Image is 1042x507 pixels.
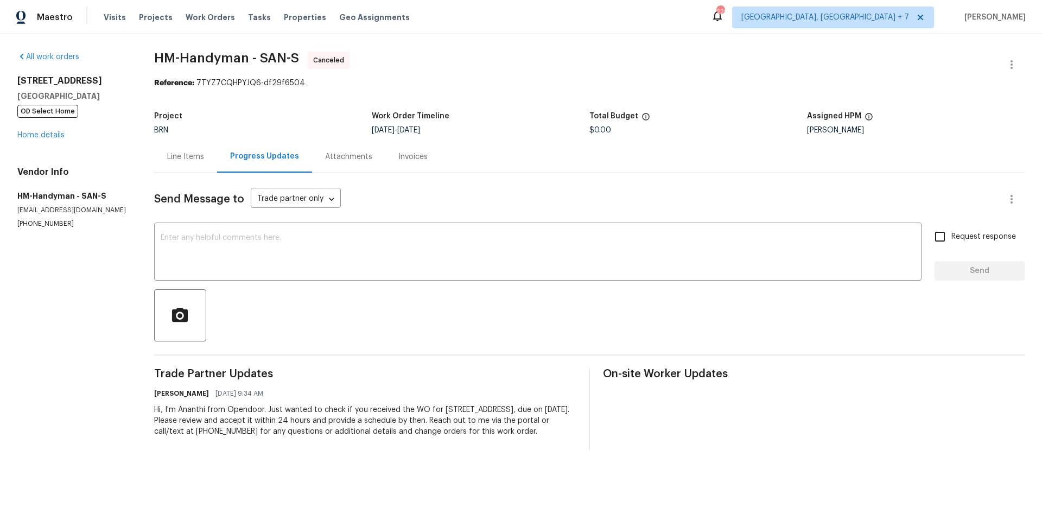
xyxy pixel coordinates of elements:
h5: Project [154,112,182,120]
span: The hpm assigned to this work order. [865,112,873,126]
div: Progress Updates [230,151,299,162]
a: All work orders [17,53,79,61]
h5: Total Budget [589,112,638,120]
span: Geo Assignments [339,12,410,23]
h5: Assigned HPM [807,112,861,120]
span: $0.00 [589,126,611,134]
p: [EMAIL_ADDRESS][DOMAIN_NAME] [17,206,128,215]
div: Attachments [325,151,372,162]
span: Send Message to [154,194,244,205]
span: Request response [951,231,1016,243]
h5: HM-Handyman - SAN-S [17,191,128,201]
span: BRN [154,126,168,134]
span: The total cost of line items that have been proposed by Opendoor. This sum includes line items th... [641,112,650,126]
div: Trade partner only [251,191,341,208]
h5: [GEOGRAPHIC_DATA] [17,91,128,102]
b: Reference: [154,79,194,87]
span: [PERSON_NAME] [960,12,1026,23]
div: 7TYZ7CQHPYJQ6-df29f6504 [154,78,1025,88]
h6: [PERSON_NAME] [154,388,209,399]
span: Visits [104,12,126,23]
span: - [372,126,420,134]
div: [PERSON_NAME] [807,126,1025,134]
div: Line Items [167,151,204,162]
span: Canceled [313,55,348,66]
span: HM-Handyman - SAN-S [154,52,299,65]
span: Projects [139,12,173,23]
div: Invoices [398,151,428,162]
span: Trade Partner Updates [154,369,576,379]
span: Tasks [248,14,271,21]
span: [GEOGRAPHIC_DATA], [GEOGRAPHIC_DATA] + 7 [741,12,909,23]
span: Properties [284,12,326,23]
span: [DATE] [397,126,420,134]
div: 222 [716,7,724,17]
div: Hi, I'm Ananthi from Opendoor. Just wanted to check if you received the WO for [STREET_ADDRESS], ... [154,404,576,437]
span: Work Orders [186,12,235,23]
a: Home details [17,131,65,139]
span: [DATE] [372,126,395,134]
h5: Work Order Timeline [372,112,449,120]
span: Maestro [37,12,73,23]
span: [DATE] 9:34 AM [215,388,263,399]
span: OD Select Home [17,105,78,118]
h4: Vendor Info [17,167,128,178]
p: [PHONE_NUMBER] [17,219,128,229]
span: On-site Worker Updates [603,369,1025,379]
h2: [STREET_ADDRESS] [17,75,128,86]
